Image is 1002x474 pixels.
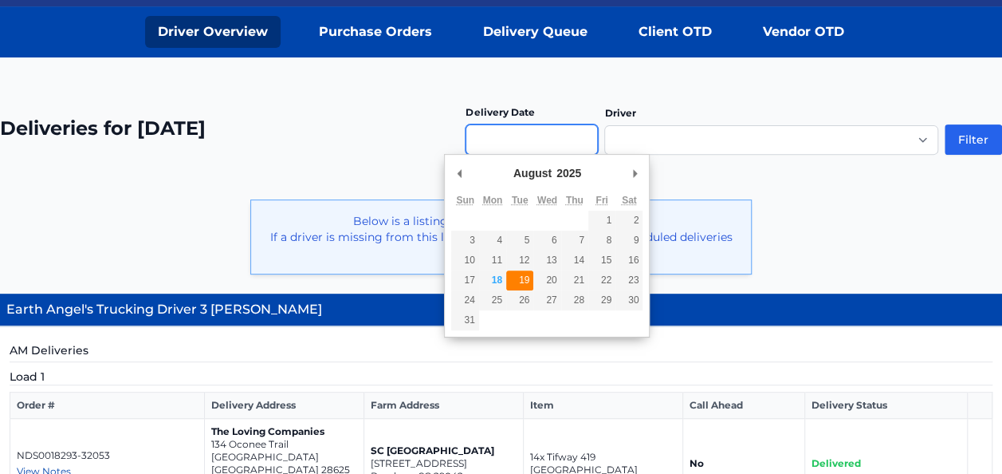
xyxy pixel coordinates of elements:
button: 11 [479,251,506,271]
abbr: Wednesday [537,195,557,206]
label: Delivery Date [466,106,534,118]
input: Use the arrow keys to pick a date [466,124,598,155]
button: Filter [945,124,1002,155]
button: Next Month [627,161,642,185]
abbr: Thursday [566,195,584,206]
button: 12 [506,251,533,271]
th: Order # [10,393,205,419]
p: NDS0018293-32053 [17,449,198,462]
button: 26 [506,290,533,310]
button: Previous Month [451,161,467,185]
button: 23 [615,271,642,290]
button: 19 [506,271,533,290]
th: Delivery Status [805,393,968,419]
a: Purchase Orders [306,16,445,48]
abbr: Monday [483,195,503,206]
button: 7 [561,231,588,251]
th: Call Ahead [683,393,805,419]
button: 13 [533,251,560,271]
p: The Loving Companies [211,425,357,438]
button: 30 [615,290,642,310]
button: 22 [588,271,615,290]
p: Below is a listing of drivers with deliveries for [DATE]. If a driver is missing from this list -... [264,213,738,261]
div: 2025 [554,161,584,185]
h5: Load 1 [10,369,992,385]
button: 2 [615,211,642,231]
button: 29 [588,290,615,310]
button: 21 [561,271,588,290]
strong: No [690,457,704,469]
a: Driver Overview [145,16,281,48]
button: 18 [479,271,506,290]
button: 15 [588,251,615,271]
button: 3 [451,231,478,251]
button: 28 [561,290,588,310]
abbr: Tuesday [512,195,528,206]
button: 8 [588,231,615,251]
a: Delivery Queue [470,16,600,48]
span: Delivered [811,457,861,469]
a: Client OTD [626,16,725,48]
button: 20 [533,271,560,290]
button: 16 [615,251,642,271]
div: August [511,161,554,185]
th: Farm Address [364,393,524,419]
button: 25 [479,290,506,310]
h5: AM Deliveries [10,342,992,362]
abbr: Sunday [456,195,474,206]
a: Vendor OTD [750,16,857,48]
button: 6 [533,231,560,251]
abbr: Friday [595,195,607,206]
p: 134 Oconee Trail [211,438,357,451]
abbr: Saturday [622,195,637,206]
th: Item [524,393,683,419]
label: Driver [604,107,635,119]
button: 14 [561,251,588,271]
button: 4 [479,231,506,251]
button: 17 [451,271,478,290]
button: 5 [506,231,533,251]
p: [STREET_ADDRESS] [371,457,517,470]
button: 10 [451,251,478,271]
button: 27 [533,290,560,310]
button: 31 [451,310,478,330]
th: Delivery Address [205,393,364,419]
button: 24 [451,290,478,310]
button: 9 [615,231,642,251]
p: SC [GEOGRAPHIC_DATA] [371,444,517,457]
button: 1 [588,211,615,231]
